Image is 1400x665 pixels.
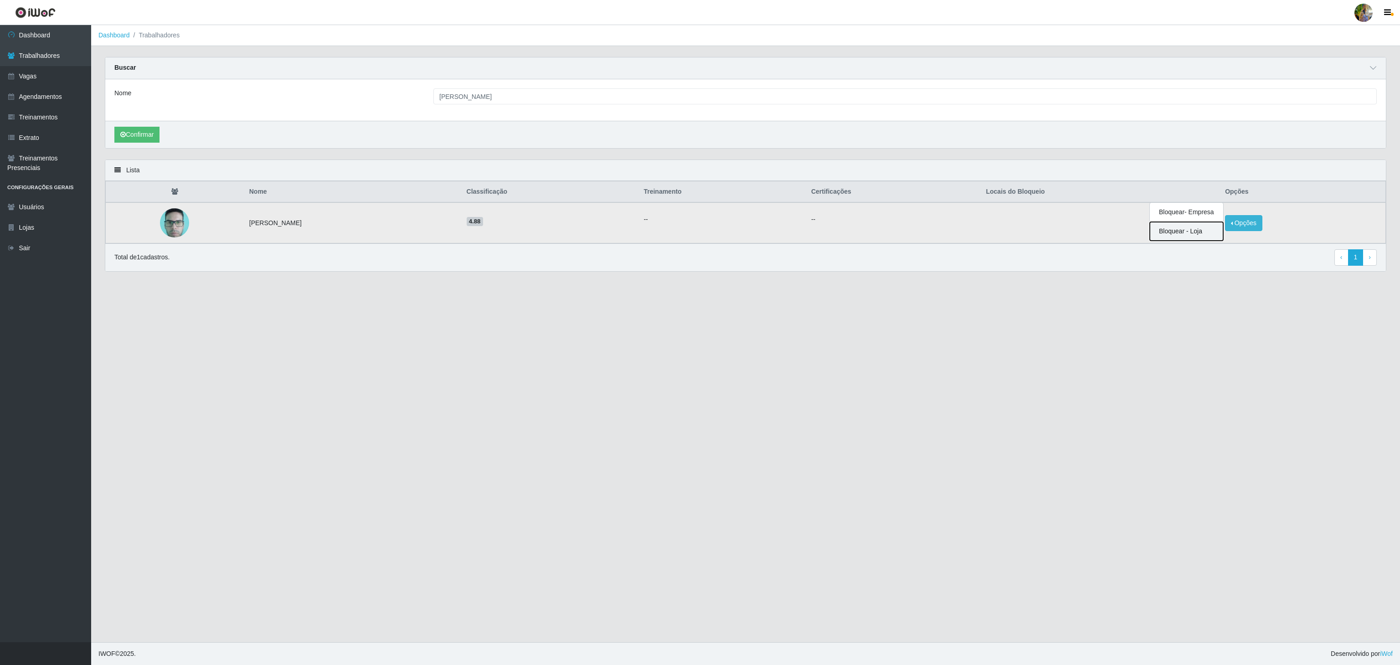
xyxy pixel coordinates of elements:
[98,650,115,657] span: IWOF
[638,181,806,203] th: Treinamento
[1225,215,1262,231] button: Opções
[244,202,461,243] td: [PERSON_NAME]
[643,215,800,224] ul: --
[15,7,56,18] img: CoreUI Logo
[1150,222,1223,241] button: Bloquear - Loja
[433,88,1377,104] input: Digite o Nome...
[980,181,1220,203] th: Locais do Bloqueio
[1363,249,1377,266] a: Next
[1369,253,1371,261] span: ›
[1380,650,1393,657] a: iWof
[1348,249,1364,266] a: 1
[114,253,170,262] p: Total de 1 cadastros.
[1331,649,1393,659] span: Desenvolvido por
[98,649,136,659] span: © 2025 .
[98,31,130,39] a: Dashboard
[130,31,180,40] li: Trabalhadores
[91,25,1400,46] nav: breadcrumb
[1334,249,1349,266] a: Previous
[1220,181,1385,203] th: Opções
[1334,249,1377,266] nav: pagination
[105,160,1386,181] div: Lista
[806,181,981,203] th: Certificações
[467,217,483,226] span: 4.88
[114,88,131,98] label: Nome
[244,181,461,203] th: Nome
[160,205,189,241] img: 1752163217594.jpeg
[114,64,136,71] strong: Buscar
[811,215,975,224] p: --
[1340,253,1343,261] span: ‹
[114,127,160,143] button: Confirmar
[1150,203,1223,222] button: Bloquear - Empresa
[461,181,638,203] th: Classificação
